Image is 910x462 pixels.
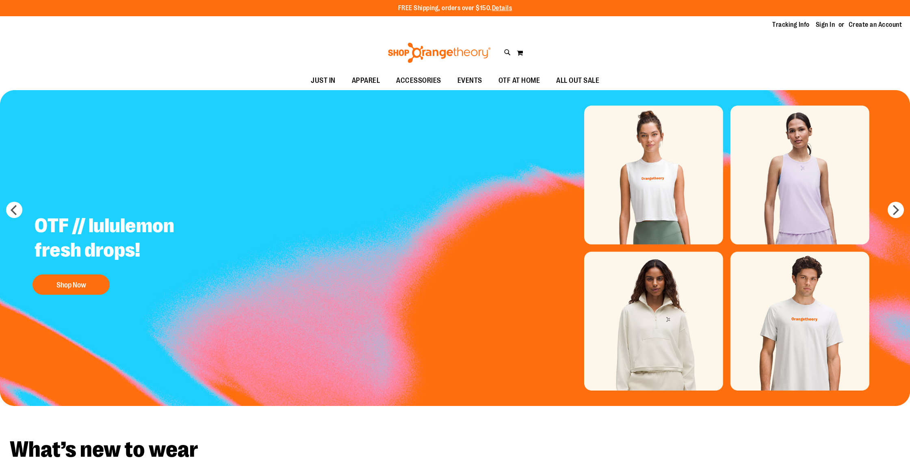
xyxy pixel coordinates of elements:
span: ACCESSORIES [396,71,441,90]
span: OTF AT HOME [498,71,540,90]
a: Sign In [816,20,835,29]
a: Details [492,4,512,12]
a: OTF // lululemon fresh drops! Shop Now [28,207,230,299]
a: Create an Account [849,20,902,29]
span: ALL OUT SALE [556,71,599,90]
button: next [888,202,904,218]
button: Shop Now [32,274,110,295]
h2: What’s new to wear [10,438,900,461]
a: Tracking Info [772,20,810,29]
span: EVENTS [457,71,482,90]
img: Shop Orangetheory [387,43,492,63]
button: prev [6,202,22,218]
span: APPAREL [352,71,380,90]
span: JUST IN [311,71,336,90]
h2: OTF // lululemon fresh drops! [28,207,230,270]
p: FREE Shipping, orders over $150. [398,4,512,13]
